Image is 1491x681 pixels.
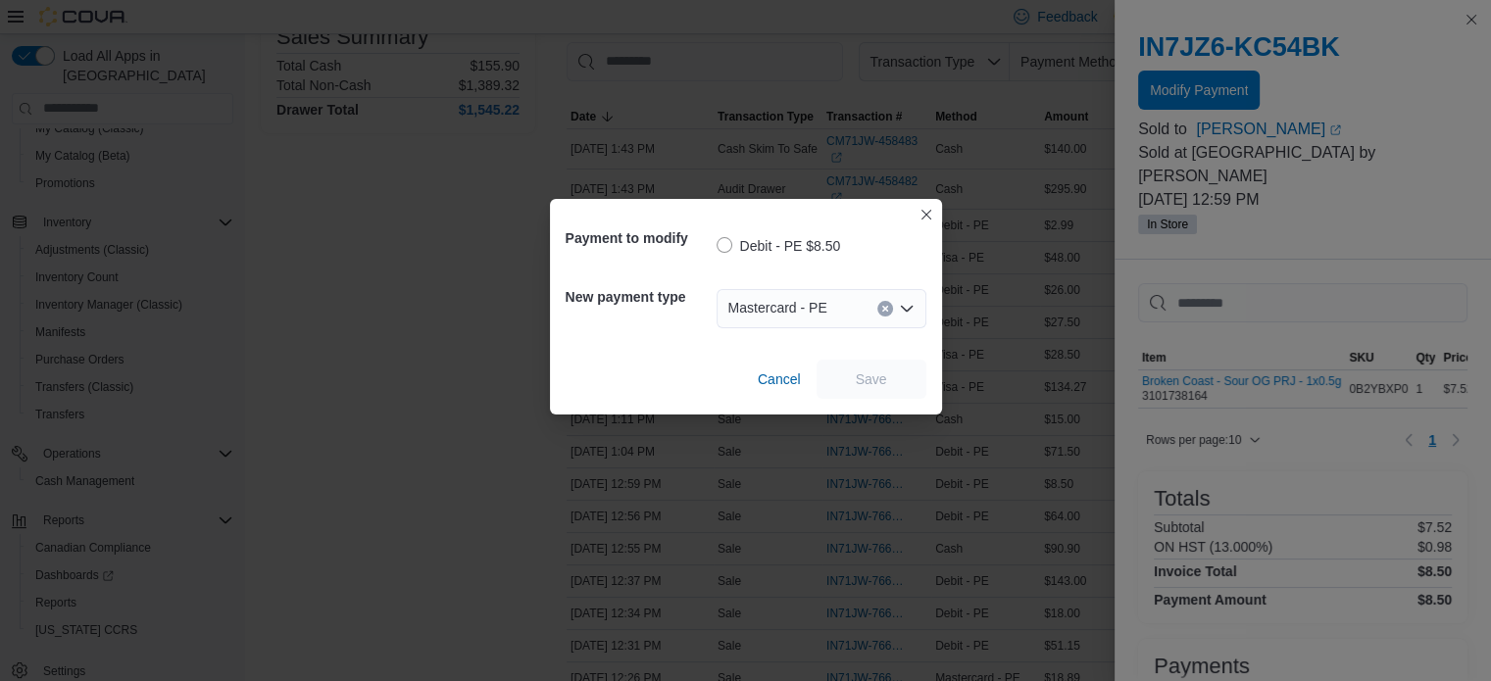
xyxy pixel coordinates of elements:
[877,301,893,316] button: Clear input
[717,234,841,258] label: Debit - PE $8.50
[899,301,915,316] button: Open list of options
[728,296,827,319] span: Mastercard - PE
[817,360,926,399] button: Save
[835,297,837,320] input: Accessible screen reader label
[750,360,809,399] button: Cancel
[758,369,801,389] span: Cancel
[566,277,713,316] h5: New payment type
[566,219,713,258] h5: Payment to modify
[856,369,887,389] span: Save
[915,203,938,226] button: Closes this modal window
